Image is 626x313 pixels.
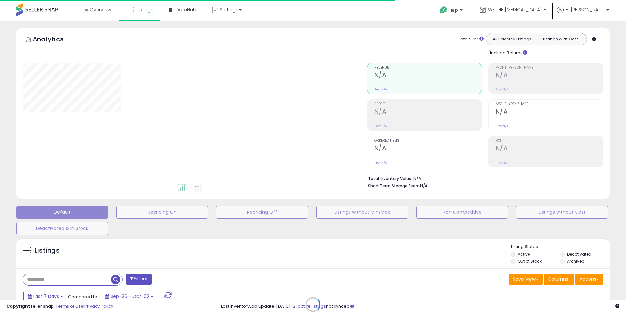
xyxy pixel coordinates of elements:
[420,183,428,189] span: N/A
[458,36,484,42] div: Totals For
[7,303,30,309] strong: Copyright
[496,87,508,91] small: Prev: N/A
[176,7,196,13] span: DataHub
[368,183,419,189] b: Short Term Storage Fees:
[374,87,387,91] small: Prev: N/A
[7,304,113,310] div: seller snap | |
[374,139,482,143] span: Ordered Items
[374,145,482,153] h2: N/A
[16,222,108,235] button: Deactivated & In Stock
[536,35,585,43] button: Listings With Cost
[374,108,482,117] h2: N/A
[496,124,508,128] small: Prev: N/A
[440,6,448,14] i: Get Help
[565,7,604,13] span: Hi [PERSON_NAME]
[16,206,108,219] button: Default
[374,161,387,164] small: Prev: N/A
[481,49,535,56] div: Include Returns
[496,139,603,143] span: ROI
[496,71,603,80] h2: N/A
[368,174,598,182] li: N/A
[435,1,469,21] a: Help
[136,7,153,13] span: Listings
[374,102,482,106] span: Profit
[496,108,603,117] h2: N/A
[374,66,482,70] span: Revenue
[374,124,387,128] small: Prev: N/A
[496,66,603,70] span: Profit [PERSON_NAME]
[496,102,603,106] span: Avg. Buybox Share
[316,206,408,219] button: Listings without Min/Max
[449,8,458,13] span: Help
[90,7,111,13] span: Overview
[33,35,76,45] h5: Analytics
[116,206,208,219] button: Repricing On
[368,176,412,181] b: Total Inventory Value:
[488,35,536,43] button: All Selected Listings
[416,206,508,219] button: Non Competitive
[216,206,308,219] button: Repricing Off
[516,206,608,219] button: Listings without Cost
[374,71,482,80] h2: N/A
[557,7,609,21] a: Hi [PERSON_NAME]
[496,145,603,153] h2: N/A
[488,7,542,13] span: WE THE [MEDICAL_DATA]
[496,161,508,164] small: Prev: N/A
